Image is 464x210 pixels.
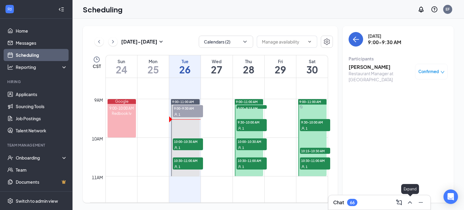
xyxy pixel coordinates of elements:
a: Messages [16,37,67,49]
span: 9:00-11:00 AM [172,100,194,104]
span: 1 [242,165,244,169]
button: Settings [321,36,333,48]
button: Calendars (2)ChevronDown [199,36,253,48]
div: EF [446,7,450,12]
div: 9am [93,97,104,103]
svg: User [238,146,241,150]
a: DocumentsCrown [16,176,67,188]
h1: Scheduling [83,4,123,15]
svg: Collapse [58,6,64,12]
a: Scheduling [16,49,67,61]
div: Tue [169,58,201,64]
button: Minimize [416,198,426,207]
div: Hiring [7,79,66,84]
h1: 24 [106,64,137,75]
h1: 26 [169,64,201,75]
button: ChevronLeft [95,37,104,46]
svg: Analysis [7,64,13,70]
a: August 28, 2025 [233,55,264,78]
div: Onboarding [16,155,62,161]
svg: ComposeMessage [395,199,403,206]
button: ChevronUp [405,198,415,207]
a: August 25, 2025 [137,55,169,78]
svg: User [174,113,178,116]
button: ComposeMessage [394,198,404,207]
svg: ArrowLeft [352,36,359,43]
input: Manage availability [262,38,305,45]
span: 1 [179,165,180,169]
div: [DATE] [368,33,401,39]
span: 9:00-9:15 AM [237,105,267,111]
span: 10:30-11:00 AM [237,157,267,163]
div: 66 [350,200,355,205]
svg: User [174,165,178,169]
a: August 27, 2025 [201,55,232,78]
h1: 30 [296,64,328,75]
h3: [DATE] - [DATE] [121,38,157,45]
span: 1 [242,146,244,150]
svg: WorkstreamLogo [7,6,13,12]
h3: 9:00-9:30 AM [368,39,401,46]
button: back-button [349,32,363,47]
h1: 28 [233,64,264,75]
a: SurveysCrown [16,188,67,200]
span: 10:00-10:30 AM [173,138,203,144]
div: 11am [91,174,104,181]
span: 10:15-10:30 AM [300,148,330,154]
h1: 27 [201,64,232,75]
svg: ChevronRight [110,38,116,45]
span: 1 [306,165,308,169]
a: Home [16,25,67,37]
span: 9:00-11:00 AM [299,100,321,104]
div: Open Intercom Messenger [443,189,458,204]
svg: UserCheck [7,155,13,161]
span: 10:30-11:00 AM [173,157,203,163]
div: Redbook lv [108,111,136,116]
div: Sat [296,58,328,64]
a: Sourcing Tools [16,100,67,112]
span: 9:30-10:00 AM [300,119,330,125]
svg: Sync [300,105,303,108]
h3: [PERSON_NAME] [349,64,412,70]
svg: User [174,146,178,150]
svg: Settings [323,38,330,45]
a: August 26, 2025 [169,55,201,78]
div: Switch to admin view [16,198,58,204]
a: Job Postings [16,112,67,124]
span: 1 [179,112,180,117]
h1: 29 [265,64,296,75]
a: Talent Network [16,124,67,137]
span: 1 [306,126,308,131]
span: 10:30-11:00 AM [300,157,330,163]
a: August 29, 2025 [265,55,296,78]
svg: ChevronDown [242,39,248,45]
h1: 25 [137,64,169,75]
svg: Settings [7,198,13,204]
button: ChevronRight [108,37,118,46]
svg: Minimize [417,199,424,206]
span: 1 [179,146,180,150]
svg: ChevronLeft [96,38,102,45]
svg: User [301,165,305,169]
div: Thu [233,58,264,64]
svg: QuestionInfo [431,6,438,13]
a: Applicants [16,88,67,100]
svg: User [301,127,305,130]
span: 1 [242,126,244,131]
svg: SmallChevronDown [157,38,165,45]
a: Team [16,164,67,176]
span: down [440,70,445,74]
h3: Chat [333,199,344,206]
svg: ChevronDown [307,39,312,44]
div: Sun [106,58,137,64]
a: August 30, 2025 [296,55,328,78]
svg: ChevronUp [406,199,414,206]
span: 9:00-9:30 AM [173,105,203,111]
div: Expand [401,184,419,194]
div: Fri [265,58,296,64]
div: Reporting [16,64,68,70]
div: 10am [91,135,104,142]
div: Restaurant Manager at [GEOGRAPHIC_DATA] [349,70,412,82]
span: 9:30-10:00 AM [237,119,267,125]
